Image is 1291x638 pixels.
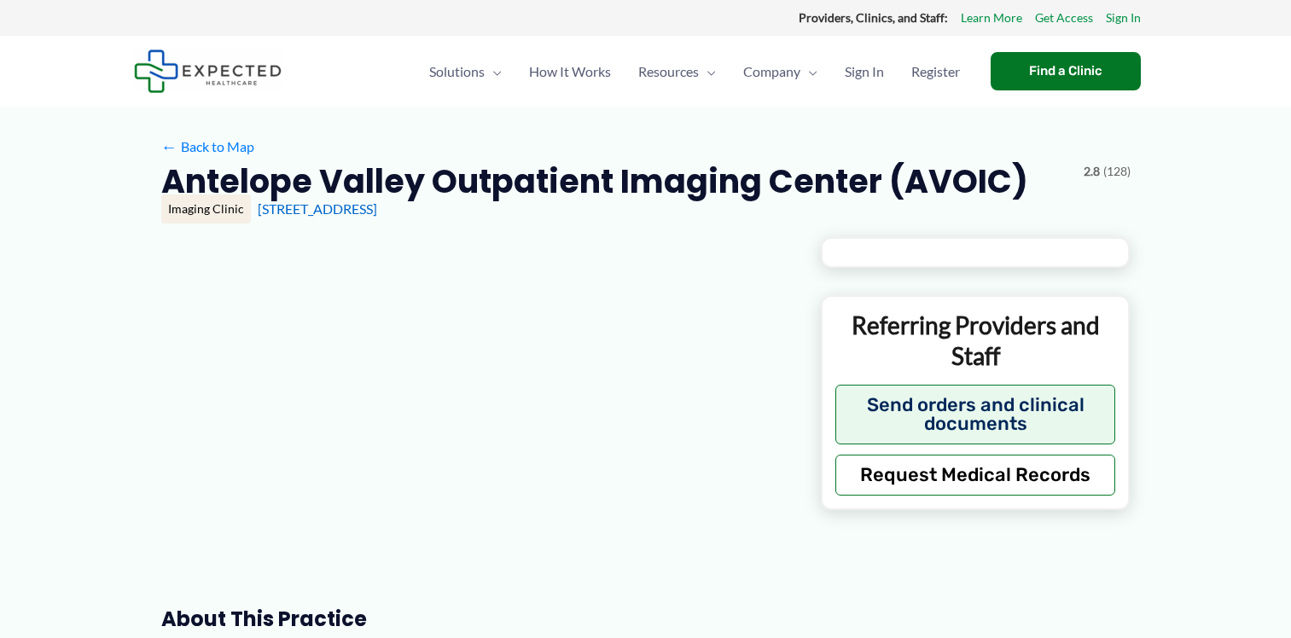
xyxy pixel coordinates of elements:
[1106,7,1141,29] a: Sign In
[638,42,699,101] span: Resources
[161,606,794,632] h3: About this practice
[161,194,251,223] div: Imaging Clinic
[161,134,254,159] a: ←Back to Map
[831,42,898,101] a: Sign In
[991,52,1141,90] a: Find a Clinic
[258,200,377,217] a: [STREET_ADDRESS]
[730,42,831,101] a: CompanyMenu Toggle
[515,42,625,101] a: How It Works
[1084,160,1100,183] span: 2.8
[1035,7,1093,29] a: Get Access
[743,42,800,101] span: Company
[429,42,485,101] span: Solutions
[911,42,960,101] span: Register
[529,42,611,101] span: How It Works
[161,160,1028,202] h2: Antelope Valley Outpatient Imaging Center (AVOIC)
[799,10,948,25] strong: Providers, Clinics, and Staff:
[416,42,974,101] nav: Primary Site Navigation
[835,455,1116,496] button: Request Medical Records
[835,385,1116,444] button: Send orders and clinical documents
[161,138,177,154] span: ←
[800,42,817,101] span: Menu Toggle
[961,7,1022,29] a: Learn More
[835,310,1116,372] p: Referring Providers and Staff
[699,42,716,101] span: Menu Toggle
[625,42,730,101] a: ResourcesMenu Toggle
[134,49,282,93] img: Expected Healthcare Logo - side, dark font, small
[898,42,974,101] a: Register
[485,42,502,101] span: Menu Toggle
[1103,160,1131,183] span: (128)
[416,42,515,101] a: SolutionsMenu Toggle
[845,42,884,101] span: Sign In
